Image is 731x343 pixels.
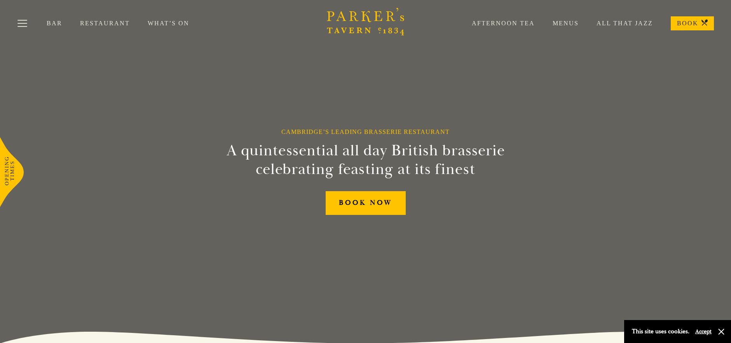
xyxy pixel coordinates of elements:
button: Accept [695,328,712,335]
h2: A quintessential all day British brasserie celebrating feasting at its finest [188,141,543,179]
button: Close and accept [717,328,725,336]
a: BOOK NOW [326,191,406,215]
h1: Cambridge’s Leading Brasserie Restaurant [281,128,450,135]
p: This site uses cookies. [632,326,689,337]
